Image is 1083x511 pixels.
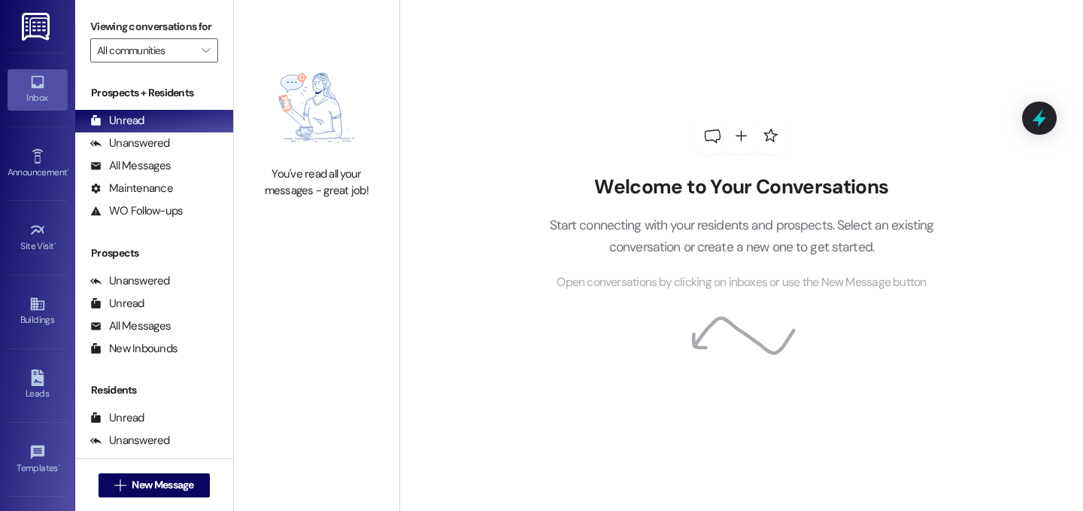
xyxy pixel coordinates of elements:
a: Site Visit • [8,217,68,258]
span: • [54,239,56,249]
div: You've read all your messages - great job! [250,166,383,199]
div: All Messages [90,158,171,174]
div: Unread [90,113,144,129]
img: empty-state [250,56,383,159]
a: Buildings [8,291,68,332]
a: Inbox [8,69,68,110]
a: Leads [8,365,68,406]
div: New Inbounds [90,341,177,357]
div: WO Follow-ups [90,203,183,219]
span: • [67,165,69,175]
span: New Message [132,477,193,493]
i:  [114,479,126,491]
div: Unanswered [90,273,170,289]
p: Start connecting with your residents and prospects. Select an existing conversation or create a n... [526,214,957,257]
div: Prospects [75,245,233,261]
div: Unread [90,296,144,312]
label: Viewing conversations for [90,15,218,38]
div: All Messages [90,318,171,334]
div: All Messages [90,455,171,471]
button: New Message [99,473,210,497]
div: Unanswered [90,135,170,151]
div: Unanswered [90,433,170,449]
h2: Welcome to Your Conversations [526,175,957,199]
img: ResiDesk Logo [22,13,53,41]
input: All communities [97,38,194,62]
div: Unread [90,410,144,426]
i:  [202,44,210,56]
span: • [58,461,60,471]
div: Maintenance [90,181,173,196]
div: Prospects + Residents [75,85,233,101]
span: Open conversations by clicking on inboxes or use the New Message button [557,273,926,292]
div: Residents [75,382,233,398]
a: Templates • [8,440,68,480]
